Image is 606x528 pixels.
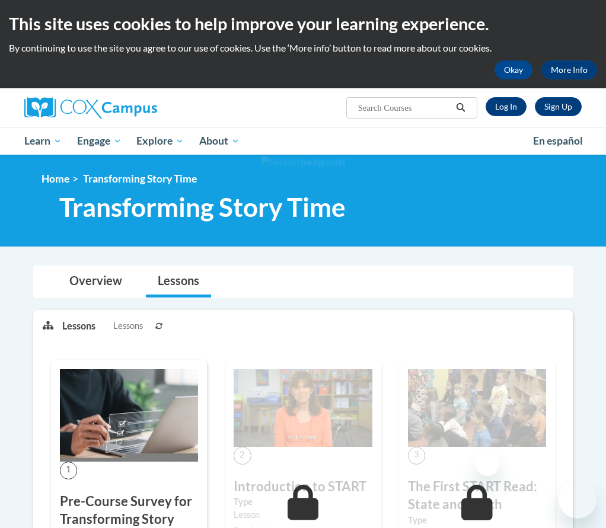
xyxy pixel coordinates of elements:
a: Log In [486,97,527,116]
input: Search Courses [357,101,452,115]
span: 3 [408,447,425,464]
span: Transforming Story Time [83,172,197,185]
h2: This site uses cookies to help improve your learning experience. [9,12,597,36]
label: Type [408,514,546,527]
img: Course Image [60,369,198,462]
a: Lessons [146,266,211,297]
button: Okay [495,60,532,79]
span: Explore [136,134,184,148]
a: About [192,127,247,155]
iframe: Button to launch messaging window [559,481,597,519]
h3: Introduction to START [234,478,372,496]
p: Lessons [62,319,95,332]
div: Main menu [15,127,591,155]
button: Search [452,101,470,115]
span: Learn [24,134,62,148]
a: Explore [129,127,192,155]
img: Course Image [234,369,372,447]
span: Transforming Story Time [59,191,346,223]
img: Section background [261,156,345,169]
a: Engage [69,127,129,155]
iframe: Close message [476,452,499,476]
a: En español [525,129,591,153]
a: Register [535,97,582,116]
a: Overview [58,266,134,297]
span: Lessons [113,319,143,332]
span: En español [533,135,583,147]
a: Cox Campus [24,97,198,119]
label: Type [234,495,372,508]
a: Home [42,172,69,185]
span: 1 [60,462,77,479]
span: Engage [77,134,122,148]
a: More Info [541,60,597,79]
span: About [199,134,240,148]
img: Cox Campus [24,97,157,119]
h3: The First START Read: State and Teach [408,478,546,514]
p: By continuing to use the site you agree to our use of cookies. Use the ‘More info’ button to read... [9,41,597,55]
span: 2 [234,447,251,464]
a: Learn [17,127,69,155]
img: Course Image [408,369,546,447]
div: Lesson [234,508,372,521]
